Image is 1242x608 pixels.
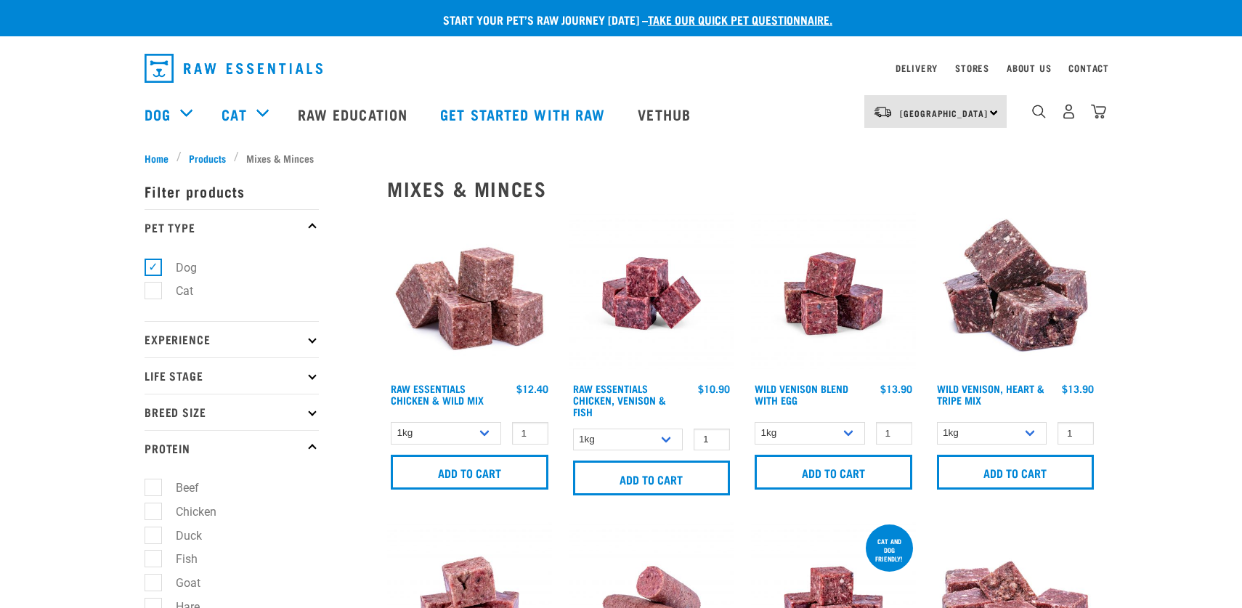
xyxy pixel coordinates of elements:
label: Duck [153,527,208,545]
a: Wild Venison Blend with Egg [755,386,848,402]
img: Chicken Venison mix 1655 [569,211,734,376]
a: Products [182,150,234,166]
label: Dog [153,259,203,277]
a: take our quick pet questionnaire. [648,16,832,23]
a: Contact [1068,65,1109,70]
img: user.png [1061,104,1076,119]
input: 1 [876,422,912,445]
p: Life Stage [145,357,319,394]
img: Venison Egg 1616 [751,211,916,376]
a: Wild Venison, Heart & Tripe Mix [937,386,1044,402]
p: Filter products [145,173,319,209]
nav: breadcrumbs [145,150,1097,166]
input: Add to cart [391,455,548,490]
a: Home [145,150,176,166]
label: Fish [153,550,203,568]
p: Breed Size [145,394,319,430]
a: Stores [955,65,989,70]
img: home-icon-1@2x.png [1032,105,1046,118]
a: Dog [145,103,171,125]
input: Add to cart [755,455,912,490]
a: Raw Essentials Chicken & Wild Mix [391,386,484,402]
a: Get started with Raw [426,85,623,143]
img: van-moving.png [873,105,893,118]
a: Delivery [896,65,938,70]
img: Raw Essentials Logo [145,54,322,83]
div: $12.40 [516,383,548,394]
div: $13.90 [880,383,912,394]
p: Pet Type [145,209,319,246]
div: cat and dog friendly! [866,530,913,570]
a: Raw Essentials Chicken, Venison & Fish [573,386,666,414]
h2: Mixes & Minces [387,177,1097,200]
a: Cat [222,103,246,125]
input: Add to cart [937,455,1095,490]
img: home-icon@2x.png [1091,104,1106,119]
label: Chicken [153,503,222,521]
span: Products [189,150,226,166]
input: 1 [512,422,548,445]
a: Vethub [623,85,709,143]
nav: dropdown navigation [133,48,1109,89]
a: About Us [1007,65,1051,70]
input: Add to cart [573,461,731,495]
p: Protein [145,430,319,466]
input: 1 [694,429,730,451]
a: Raw Education [283,85,426,143]
img: Pile Of Cubed Chicken Wild Meat Mix [387,211,552,376]
span: [GEOGRAPHIC_DATA] [900,110,988,115]
input: 1 [1058,422,1094,445]
label: Cat [153,282,199,300]
img: 1171 Venison Heart Tripe Mix 01 [933,211,1098,376]
div: $10.90 [698,383,730,394]
label: Beef [153,479,205,497]
div: $13.90 [1062,383,1094,394]
span: Home [145,150,169,166]
p: Experience [145,321,319,357]
label: Goat [153,574,206,592]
